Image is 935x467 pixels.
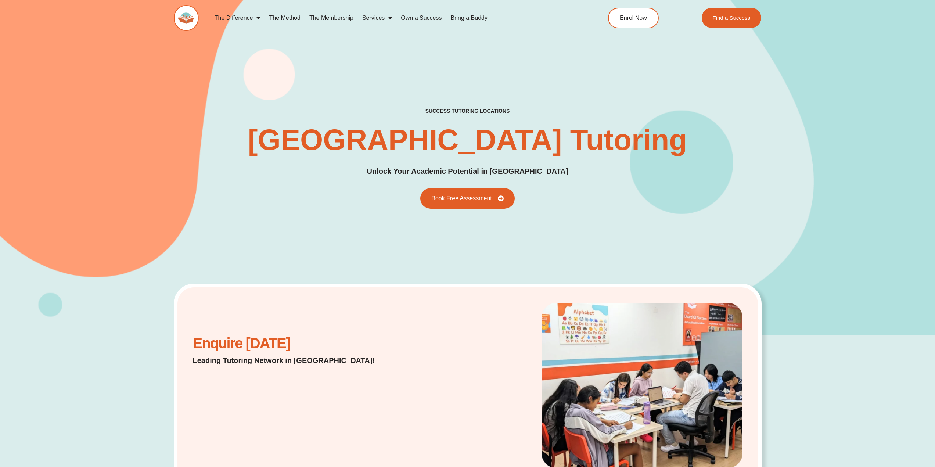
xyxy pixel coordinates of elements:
a: Own a Success [396,10,446,26]
h2: Enquire [DATE] [193,339,394,348]
h2: [GEOGRAPHIC_DATA] Tutoring [248,125,687,155]
span: Enrol Now [620,15,647,21]
a: The Difference [210,10,265,26]
a: Enrol Now [608,8,659,28]
p: Leading Tutoring Network in [GEOGRAPHIC_DATA]! [193,355,394,366]
span: Book Free Assessment [431,195,492,201]
a: Book Free Assessment [420,188,515,209]
iframe: Website Lead Form [193,373,364,428]
a: Services [358,10,396,26]
a: The Membership [305,10,358,26]
nav: Menu [210,10,575,26]
a: Bring a Buddy [446,10,492,26]
a: Find a Success [702,8,762,28]
h2: Unlock Your Academic Potential in [GEOGRAPHIC_DATA] [367,166,568,177]
a: The Method [265,10,305,26]
span: Find a Success [713,15,751,21]
h2: success tutoring locations [425,108,510,114]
